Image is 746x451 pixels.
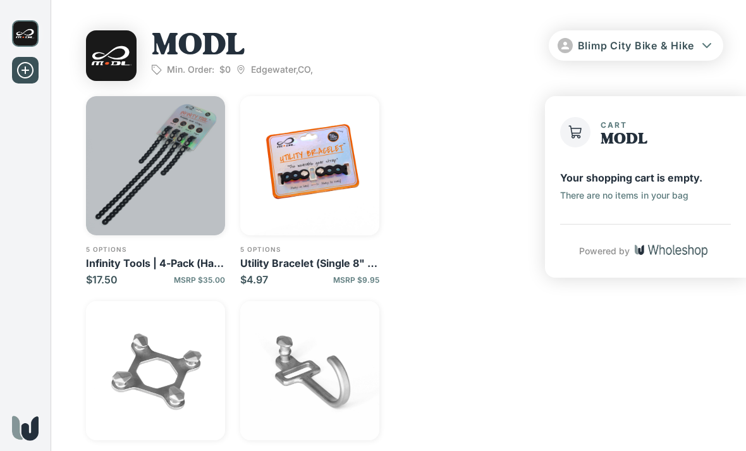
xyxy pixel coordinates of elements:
span: $0 [219,64,231,75]
h1: MODL [152,30,313,64]
img: Omnihero4.png [86,301,225,440]
p: Your shopping cart is empty. [560,171,702,185]
span: $35.00 [198,275,225,285]
p: There are no items in your bag [560,190,688,201]
p: Min. Order: [167,64,214,75]
button: Blimp City Bike & Hike [549,30,724,61]
p: MSRP [333,275,379,285]
p: $17.50 [86,273,118,286]
p: 5 options [86,245,225,253]
h1: MODL [601,132,647,148]
p: Infinity Tools | 4-Pack (Half 8" & Half 16") [86,257,225,269]
p: MSRP [174,275,225,285]
p: Utility Bracelet (Single 8" Infinity Tool) [240,257,379,269]
img: MODL logo [12,20,39,47]
p: $4.97 [240,273,268,286]
span: Blimp City Bike & Hike [578,39,695,52]
img: 4-Pack_Black.png [86,96,225,235]
p: Edgewater , CO , [236,64,313,75]
img: Wholeshop logo [635,245,707,257]
img: UtilityBracelet_Black.png [240,96,379,235]
img: HookStuds.jpg [240,301,379,440]
p: Powered by [579,245,630,257]
span: $9.95 [357,275,379,285]
img: Wholeshop logo [12,416,39,441]
span: Cart [601,120,627,130]
p: 5 options [240,245,379,253]
img: MODL logo [86,30,137,81]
